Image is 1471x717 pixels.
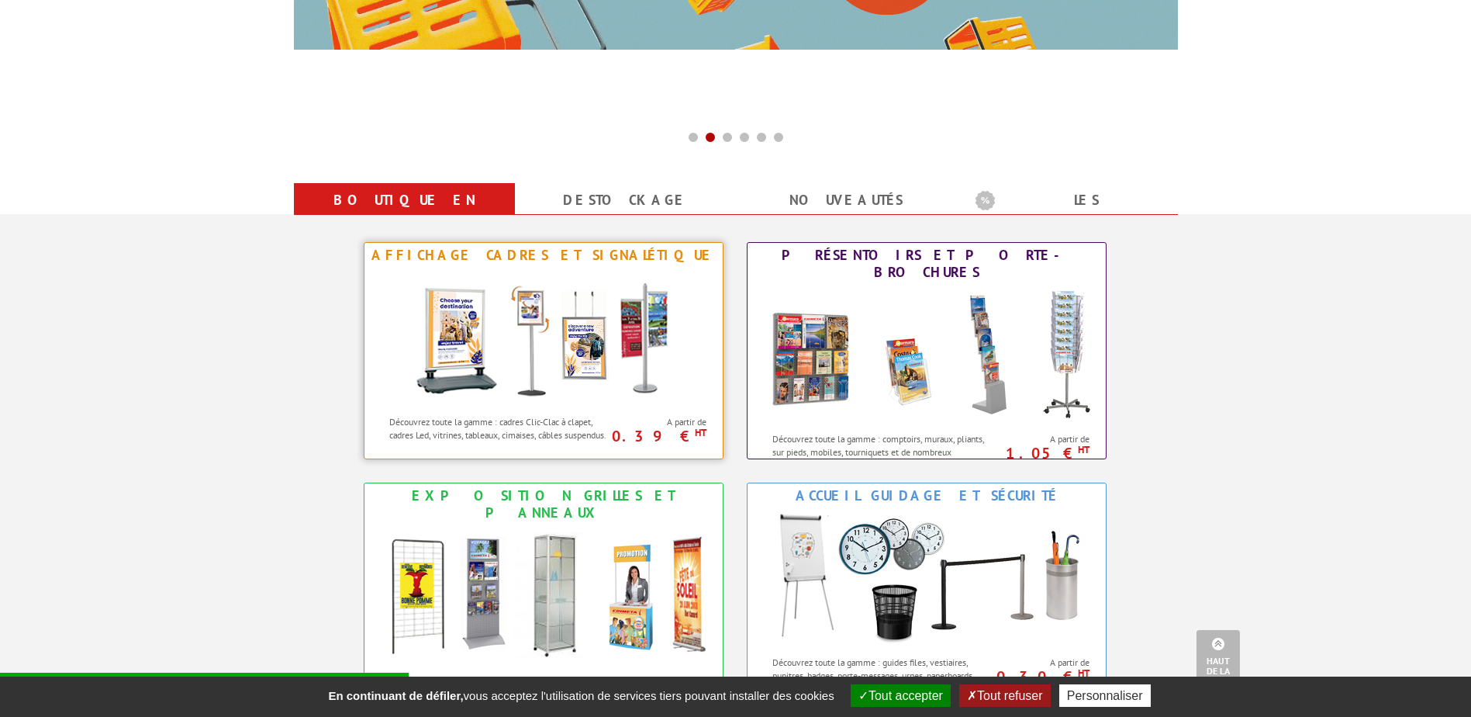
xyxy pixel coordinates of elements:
sup: HT [695,426,706,439]
p: Découvrez toute la gamme : guides files, vestiaires, pupitres, badges, porte-messages, urnes, pap... [772,656,993,682]
button: Tout accepter [851,684,951,707]
strong: En continuant de défiler, [328,689,463,702]
a: Affichage Cadres et Signalétique Affichage Cadres et Signalétique Découvrez toute la gamme : cadr... [364,242,723,459]
a: Présentoirs et Porte-brochures Présentoirs et Porte-brochures Découvrez toute la gamme : comptoir... [747,242,1107,459]
span: A partir de [615,674,707,686]
span: A partir de [998,656,1090,669]
span: A partir de [615,416,707,428]
sup: HT [1078,443,1089,456]
p: 0.39 € [607,431,707,441]
sup: HT [1078,667,1089,680]
p: Découvrez toute la gamme : cadres Clic-Clac à clapet, cadres Led, vitrines, tableaux, cimaises, c... [389,415,610,442]
a: Haut de la page [1196,630,1240,694]
div: Présentoirs et Porte-brochures [751,247,1102,281]
span: vous acceptez l'utilisation de services tiers pouvant installer des cookies [320,689,841,702]
a: Les promotions [975,186,1159,242]
img: Accueil Guidage et Sécurité [756,508,1097,648]
a: Boutique en ligne [313,186,496,242]
button: Tout refuser [959,684,1050,707]
span: A partir de [998,433,1090,445]
div: Accueil Guidage et Sécurité [751,487,1102,504]
div: Exposition Grilles et Panneaux [368,487,719,521]
b: Les promotions [975,186,1169,217]
div: Affichage Cadres et Signalétique [368,247,719,264]
a: nouveautés [754,186,938,214]
a: Accueil Guidage et Sécurité Accueil Guidage et Sécurité Découvrez toute la gamme : guides files, ... [747,483,1107,700]
p: 0.30 € [990,672,1090,681]
button: Personnaliser (fenêtre modale) [1059,684,1151,707]
a: Exposition Grilles et Panneaux Exposition Grilles et Panneaux Découvrez toute la gamme : comptoir... [364,483,723,700]
img: Exposition Grilles et Panneaux [373,525,714,665]
p: Découvrez toute la gamme : comptoirs, muraux, pliants, sur pieds, mobiles, tourniquets et de nomb... [772,432,993,472]
p: Découvrez toute la gamme : comptoirs, totems, roll-up, vitrines, panneaux et grilles métalliques. [389,673,610,699]
a: Destockage [533,186,717,214]
p: 1.05 € [990,449,1090,458]
img: Présentoirs et Porte-brochures [756,285,1097,424]
img: Affichage Cadres et Signalétique [400,268,687,407]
